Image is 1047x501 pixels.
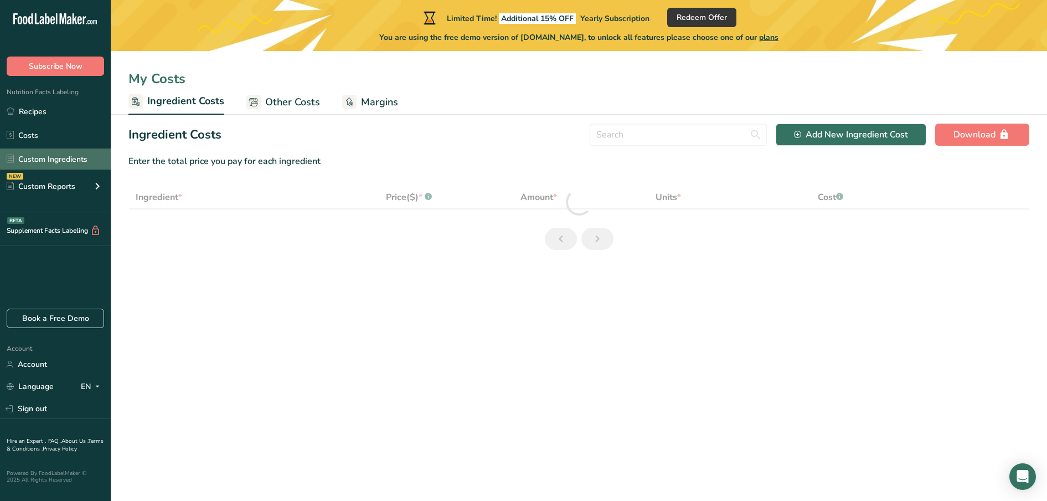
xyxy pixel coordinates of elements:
[499,13,576,24] span: Additional 15% OFF
[265,95,320,110] span: Other Costs
[43,445,77,453] a: Privacy Policy
[7,217,24,224] div: BETA
[581,228,613,250] a: Next page
[953,128,1011,141] div: Download
[342,90,398,115] a: Margins
[128,126,221,144] h2: Ingredient Costs
[246,90,320,115] a: Other Costs
[935,124,1029,146] button: Download
[421,11,649,24] div: Limited Time!
[580,13,649,24] span: Yearly Subscription
[7,309,104,328] a: Book a Free Demo
[7,57,104,76] button: Subscribe Now
[361,95,398,110] span: Margins
[7,470,104,483] div: Powered By FoodLabelMaker © 2025 All Rights Reserved
[81,380,104,393] div: EN
[776,124,926,146] button: Add New Ingredient Cost
[128,89,224,115] a: Ingredient Costs
[677,12,727,23] span: Redeem Offer
[48,437,61,445] a: FAQ .
[7,377,54,396] a: Language
[61,437,88,445] a: About Us .
[7,437,46,445] a: Hire an Expert .
[545,228,577,250] a: Previous page
[667,8,736,27] button: Redeem Offer
[794,128,908,141] div: Add New Ingredient Cost
[29,60,82,72] span: Subscribe Now
[111,69,1047,89] div: My Costs
[379,32,778,43] span: You are using the free demo version of [DOMAIN_NAME], to unlock all features please choose one of...
[7,437,104,453] a: Terms & Conditions .
[147,94,224,109] span: Ingredient Costs
[759,32,778,43] span: plans
[128,155,1029,168] div: Enter the total price you pay for each ingredient
[7,173,23,180] div: NEW
[590,124,767,146] input: Search
[1009,463,1036,490] div: Open Intercom Messenger
[7,181,75,192] div: Custom Reports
